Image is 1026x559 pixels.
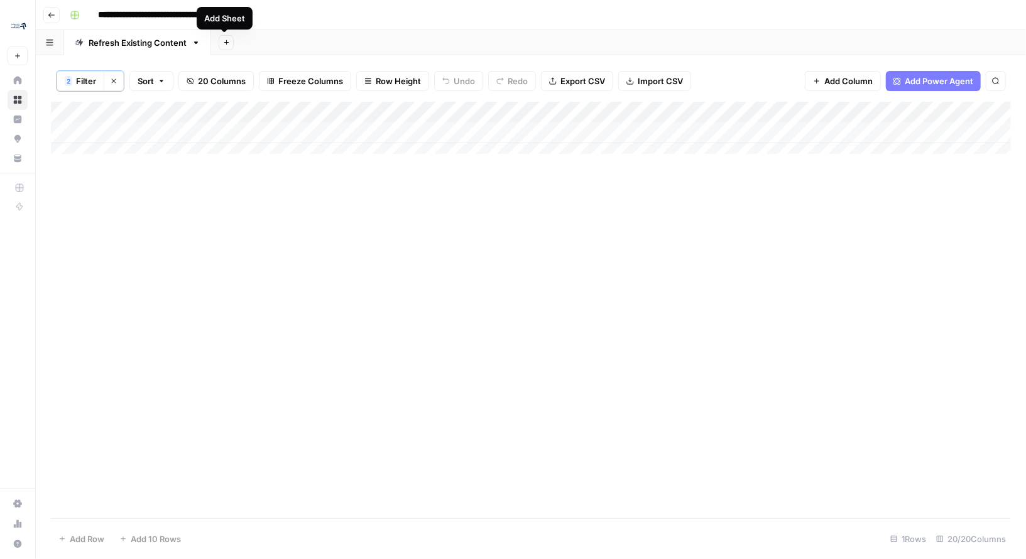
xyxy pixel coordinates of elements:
span: Row Height [376,75,421,87]
span: Add Power Agent [905,75,973,87]
span: Add 10 Rows [131,533,181,545]
button: Workspace: Compound Growth [8,10,28,41]
span: Import CSV [638,75,683,87]
button: Add 10 Rows [112,529,188,549]
button: Help + Support [8,534,28,554]
div: Add Sheet [204,12,245,24]
button: Add Column [805,71,881,91]
button: Add Row [51,529,112,549]
span: Sort [138,75,154,87]
span: 2 [67,76,70,86]
a: Usage [8,514,28,534]
img: Compound Growth Logo [8,14,30,37]
div: Refresh Existing Content [89,36,187,49]
button: Undo [434,71,483,91]
a: Browse [8,90,28,110]
a: Refresh Existing Content [64,30,211,55]
button: 2Filter [57,71,104,91]
button: 20 Columns [178,71,254,91]
span: Freeze Columns [278,75,343,87]
button: Freeze Columns [259,71,351,91]
div: 20/20 Columns [931,529,1011,549]
a: Insights [8,109,28,129]
a: Your Data [8,148,28,168]
div: 2 [65,76,72,86]
button: Add Power Agent [886,71,981,91]
span: Add Row [70,533,104,545]
a: Settings [8,494,28,514]
span: Add Column [824,75,873,87]
span: Undo [454,75,475,87]
button: Redo [488,71,536,91]
span: Redo [508,75,528,87]
span: Export CSV [560,75,605,87]
span: 20 Columns [198,75,246,87]
button: Sort [129,71,173,91]
button: Export CSV [541,71,613,91]
button: Import CSV [618,71,691,91]
span: Filter [76,75,96,87]
a: Opportunities [8,129,28,149]
a: Home [8,70,28,90]
div: 1 Rows [885,529,931,549]
button: Row Height [356,71,429,91]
